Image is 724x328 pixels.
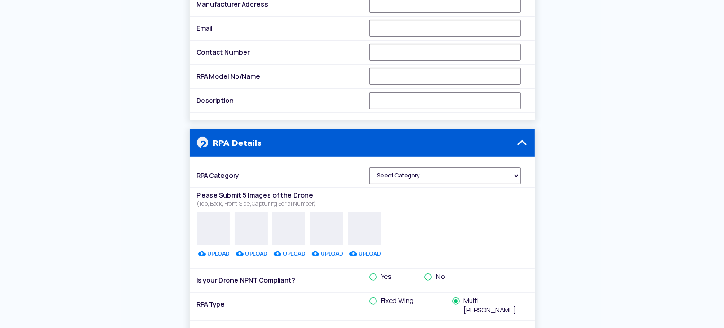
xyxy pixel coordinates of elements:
label: RPA Type [197,296,362,313]
label: RPA Model No/Name [197,68,362,85]
label: UPLOAD [274,245,305,262]
label: Fixed Wing [369,296,438,305]
label: Description [197,92,362,109]
label: UPLOAD [349,245,381,262]
label: No [424,272,465,281]
label: UPLOAD [312,245,343,262]
label: UPLOAD [198,245,230,262]
p: (Top, Back, Front, Side, Capturing Serial Number) [197,200,528,208]
label: RPA Category [197,167,362,184]
label: UPLOAD [236,245,268,262]
label: Please Submit 5 Images of the Drone [197,191,362,200]
label: Multi [PERSON_NAME] [452,296,521,315]
label: Email [197,20,362,37]
label: Is your Drone NPNT Compliant? [197,272,362,289]
h4: RPA Details [197,129,528,157]
label: Yes [369,272,410,281]
label: Contact Number [197,44,362,61]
